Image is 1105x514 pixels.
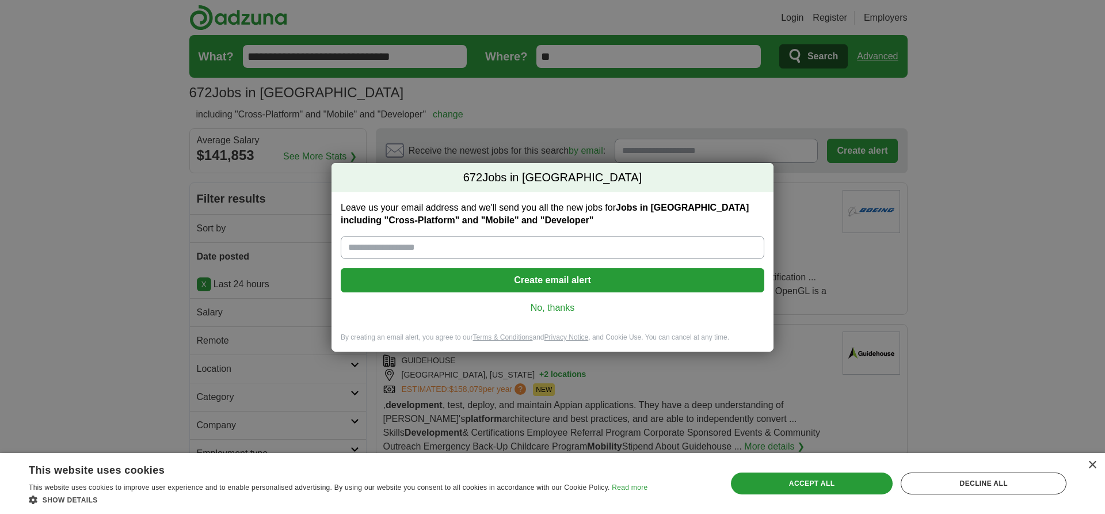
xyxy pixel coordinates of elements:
a: Terms & Conditions [473,333,532,341]
div: Show details [29,494,647,505]
a: Read more, opens a new window [612,483,647,492]
button: Create email alert [341,268,764,292]
span: This website uses cookies to improve user experience and to enable personalised advertising. By u... [29,483,610,492]
div: Close [1088,461,1096,470]
div: By creating an email alert, you agree to our and , and Cookie Use. You can cancel at any time. [331,333,773,352]
div: Decline all [901,473,1066,494]
h2: Jobs in [GEOGRAPHIC_DATA] [331,163,773,193]
a: Privacy Notice [544,333,589,341]
div: This website uses cookies [29,460,619,477]
a: No, thanks [350,302,755,314]
span: 672 [463,170,482,186]
span: Show details [43,496,98,504]
label: Leave us your email address and we'll send you all the new jobs for [341,201,764,227]
div: Accept all [731,473,893,494]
